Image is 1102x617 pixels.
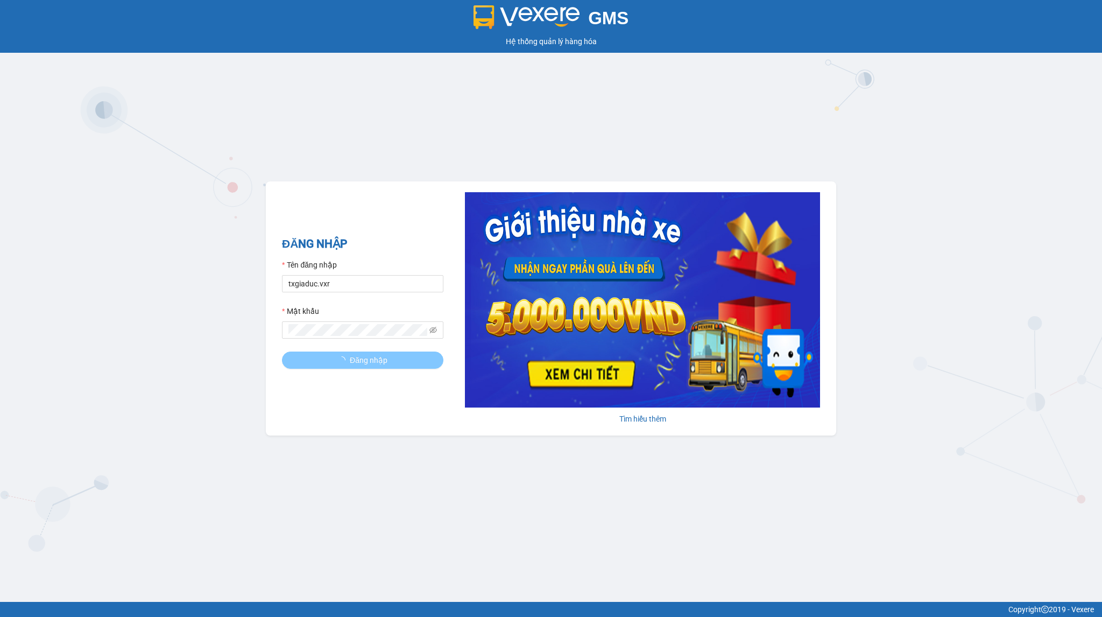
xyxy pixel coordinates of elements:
span: eye-invisible [429,326,437,334]
label: Mật khẩu [282,305,319,317]
div: Hệ thống quản lý hàng hóa [3,36,1099,47]
button: Đăng nhập [282,352,443,369]
h2: ĐĂNG NHẬP [282,235,443,253]
input: Tên đăng nhập [282,275,443,292]
span: Đăng nhập [350,354,387,366]
span: copyright [1041,606,1049,613]
span: GMS [588,8,628,28]
span: loading [338,356,350,364]
input: Mật khẩu [288,324,427,336]
label: Tên đăng nhập [282,259,337,271]
img: logo 2 [474,5,580,29]
div: Copyright 2019 - Vexere [8,604,1094,615]
a: GMS [474,16,629,25]
div: Tìm hiểu thêm [465,413,820,425]
img: banner-0 [465,192,820,408]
